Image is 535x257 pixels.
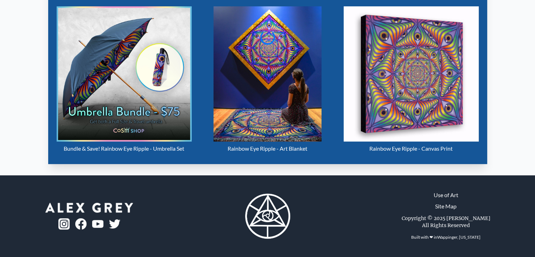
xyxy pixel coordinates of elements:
a: Site Map [435,202,457,211]
a: Use of Art [434,191,458,199]
div: Bundle & Save! Rainbow Eye Ripple - Umbrella Set [57,142,192,156]
div: Built with ❤ in [408,232,483,243]
a: Rainbow Eye Ripple - Canvas Print [344,6,479,156]
img: Rainbow Eye Ripple - Canvas Print [344,6,479,142]
img: Bundle & Save! Rainbow Eye Ripple - Umbrella Set [57,6,192,142]
img: twitter-logo.png [109,219,120,228]
div: Copyright © 2025 [PERSON_NAME] [402,215,490,222]
div: Rainbow Eye Ripple - Art Blanket [200,142,335,156]
img: ig-logo.png [58,218,70,230]
img: fb-logo.png [75,218,87,230]
img: Rainbow Eye Ripple - Art Blanket [214,6,321,142]
a: Wappinger, [US_STATE] [437,234,480,240]
div: Rainbow Eye Ripple - Canvas Print [344,142,479,156]
a: Rainbow Eye Ripple - Art Blanket [200,6,335,156]
div: All Rights Reserved [422,222,470,229]
a: Bundle & Save! Rainbow Eye Ripple - Umbrella Set [57,6,192,156]
img: youtube-logo.png [92,220,103,228]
